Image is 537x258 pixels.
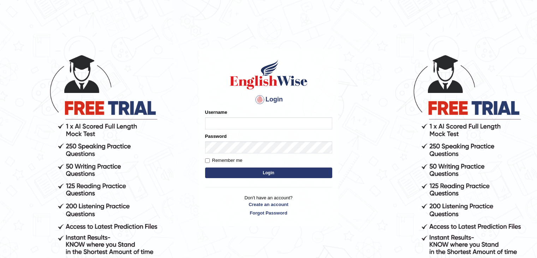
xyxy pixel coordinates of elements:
img: Logo of English Wise sign in for intelligent practice with AI [228,59,309,90]
label: Remember me [205,157,243,164]
h4: Login [205,94,332,105]
a: Forgot Password [205,210,332,216]
p: Don't have an account? [205,194,332,216]
label: Username [205,109,227,116]
a: Create an account [205,201,332,208]
button: Login [205,168,332,178]
label: Password [205,133,227,140]
input: Remember me [205,158,210,163]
